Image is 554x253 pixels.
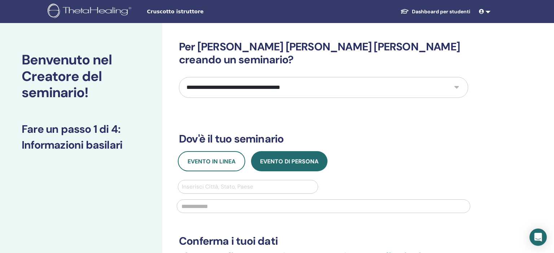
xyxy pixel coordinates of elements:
span: Evento in linea [188,158,236,165]
h2: Benvenuto nel Creatore del seminario! [22,52,141,101]
img: logo.png [48,4,134,20]
h3: Dov'è il tuo seminario [179,132,468,145]
img: graduation-cap-white.svg [400,8,409,14]
div: Open Intercom Messenger [529,229,547,246]
span: Evento di persona [260,158,318,165]
button: Evento di persona [251,151,327,171]
h3: Per [PERSON_NAME] [PERSON_NAME] [PERSON_NAME] creando un seminario? [179,40,468,66]
a: Dashboard per studenti [395,5,476,18]
h3: Informazioni basilari [22,139,141,152]
button: Evento in linea [178,151,245,171]
span: Cruscotto istruttore [147,8,255,15]
h3: Conferma i tuoi dati [179,235,468,248]
h3: Fare un passo 1 di 4 : [22,123,141,136]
